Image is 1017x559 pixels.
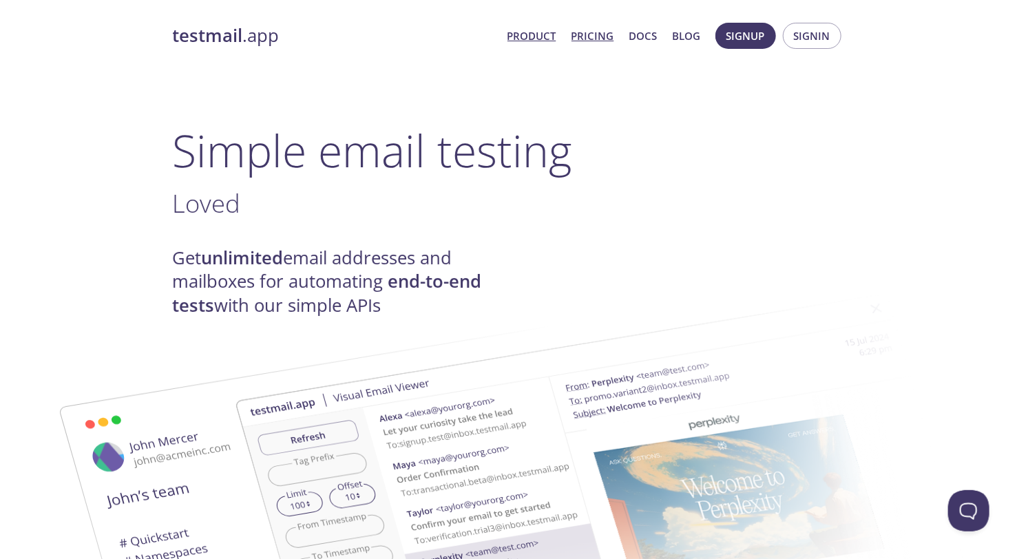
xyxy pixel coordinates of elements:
[629,27,658,45] a: Docs
[715,23,776,49] button: Signup
[794,27,830,45] span: Signin
[783,23,841,49] button: Signin
[173,246,509,317] h4: Get email addresses and mailboxes for automating with our simple APIs
[673,27,701,45] a: Blog
[173,24,496,48] a: testmail.app
[173,23,243,48] strong: testmail
[173,269,482,317] strong: end-to-end tests
[202,246,284,270] strong: unlimited
[507,27,556,45] a: Product
[173,186,241,220] span: Loved
[173,124,845,177] h1: Simple email testing
[572,27,614,45] a: Pricing
[726,27,765,45] span: Signup
[948,490,989,531] iframe: Help Scout Beacon - Open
